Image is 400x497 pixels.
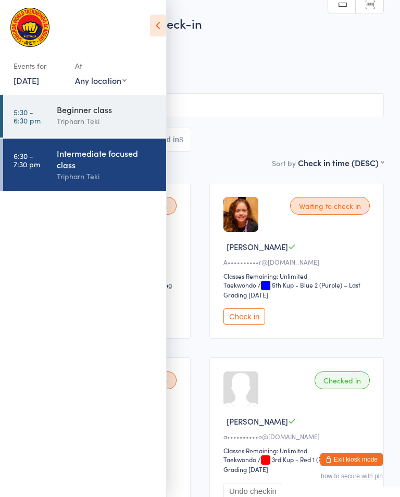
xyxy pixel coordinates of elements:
[14,57,65,74] div: Events for
[57,170,157,182] div: Tripharn Teki
[57,147,157,170] div: Intermediate focused class
[3,95,166,138] a: 5:30 -6:30 pmBeginner classTripharn Teki
[57,115,157,127] div: Tripharn Teki
[223,280,256,289] div: Taekwondo
[16,15,384,32] h2: Intermediate focused… Check-in
[223,280,360,299] span: / 5th Kup - Blue 2 (Purple) – Last Grading [DATE]
[290,197,370,215] div: Waiting to check in
[10,8,49,47] img: Sangrok World Taekwondo Academy
[75,57,127,74] div: At
[320,453,383,466] button: Exit kiosk mode
[223,308,265,325] button: Check in
[223,271,373,280] div: Classes Remaining: Unlimited
[16,58,368,68] span: [PERSON_NAME]
[16,47,368,58] span: Tripharn Teki
[223,455,349,474] span: / 3rd Kup - Red 1 (Red) – Last Grading [DATE]
[179,135,183,144] div: 8
[14,152,40,168] time: 6:30 - 7:30 pm
[321,473,383,480] button: how to secure with pin
[227,241,288,252] span: [PERSON_NAME]
[16,93,384,117] input: Search
[223,432,373,441] div: a••••••••••o@[DOMAIN_NAME]
[315,371,370,389] div: Checked in
[298,157,384,168] div: Check in time (DESC)
[75,74,127,86] div: Any location
[223,197,258,232] img: image1694157704.png
[223,455,256,464] div: Taekwondo
[57,104,157,115] div: Beginner class
[223,257,373,266] div: A••••••••••r@[DOMAIN_NAME]
[223,446,373,455] div: Classes Remaining: Unlimited
[272,158,296,168] label: Sort by
[16,37,368,47] span: [DATE] 6:30pm
[14,108,41,125] time: 5:30 - 6:30 pm
[3,139,166,191] a: 6:30 -7:30 pmIntermediate focused classTripharn Teki
[14,74,39,86] a: [DATE]
[16,68,384,79] span: Taekwondo
[227,416,288,427] span: [PERSON_NAME]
